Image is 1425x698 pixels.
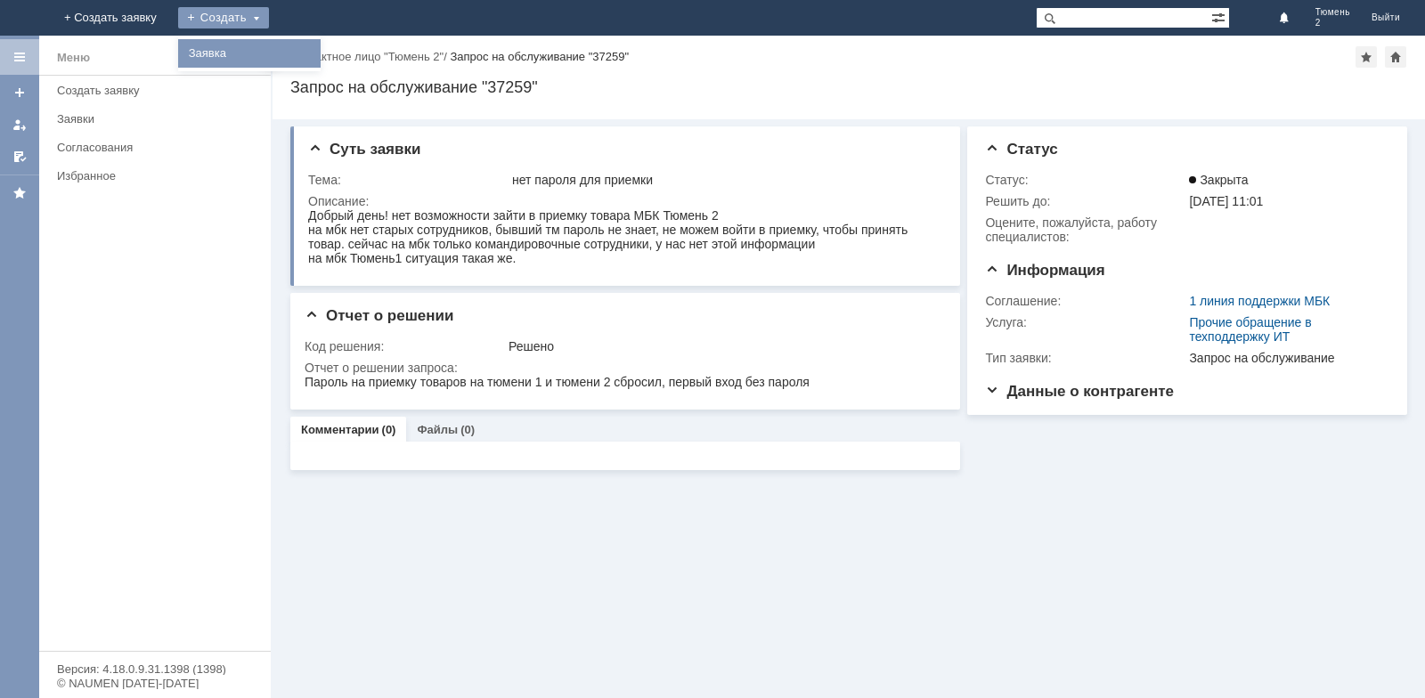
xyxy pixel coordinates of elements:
[1211,8,1229,25] span: Расширенный поиск
[1356,46,1377,68] div: Добавить в избранное
[1189,315,1311,344] a: Прочие обращение в техподдержку ИТ
[1189,173,1248,187] span: Закрыта
[57,663,253,675] div: Версия: 4.18.0.9.31.1398 (1398)
[57,47,90,69] div: Меню
[57,141,260,154] div: Согласования
[1315,7,1350,18] span: Тюмень
[50,77,267,104] a: Создать заявку
[305,361,940,375] div: Отчет о решении запроса:
[512,173,936,187] div: нет пароля для приемки
[182,43,317,64] a: Заявка
[305,339,505,353] div: Код решения:
[290,78,1407,96] div: Запрос на обслуживание "37259"
[417,423,458,436] a: Файлы
[5,142,34,171] a: Мои согласования
[308,173,509,187] div: Тема:
[450,50,629,63] div: Запрос на обслуживание "37259"
[57,112,260,126] div: Заявки
[509,339,936,353] div: Решено
[57,169,240,183] div: Избранное
[985,315,1185,329] div: Услуга:
[1385,46,1406,68] div: Сделать домашней страницей
[50,105,267,133] a: Заявки
[5,110,34,139] a: Мои заявки
[1189,351,1381,365] div: Запрос на обслуживание
[308,141,420,158] span: Суть заявки
[985,173,1185,187] div: Статус:
[985,194,1185,208] div: Решить до:
[985,262,1104,279] span: Информация
[460,423,475,436] div: (0)
[308,194,940,208] div: Описание:
[1189,294,1330,308] a: 1 линия поддержки МБК
[985,351,1185,365] div: Тип заявки:
[290,50,444,63] a: Контактное лицо "Тюмень 2"
[305,307,453,324] span: Отчет о решении
[985,215,1185,244] div: Oцените, пожалуйста, работу специалистов:
[1189,194,1263,208] span: [DATE] 11:01
[382,423,396,436] div: (0)
[5,78,34,107] a: Создать заявку
[1315,18,1350,28] span: 2
[178,7,269,28] div: Создать
[985,294,1185,308] div: Соглашение:
[301,423,379,436] a: Комментарии
[985,383,1174,400] span: Данные о контрагенте
[57,84,260,97] div: Создать заявку
[57,678,253,689] div: © NAUMEN [DATE]-[DATE]
[985,141,1057,158] span: Статус
[50,134,267,161] a: Согласования
[290,50,450,63] div: /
